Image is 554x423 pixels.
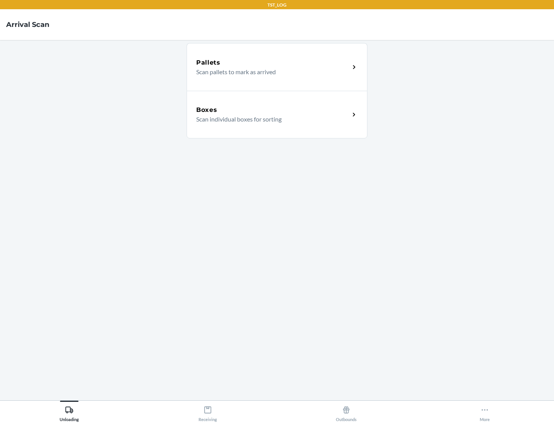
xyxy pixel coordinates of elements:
button: More [415,401,554,422]
button: Receiving [138,401,277,422]
h5: Pallets [196,58,220,67]
p: Scan individual boxes for sorting [196,115,344,124]
button: Outbounds [277,401,415,422]
a: BoxesScan individual boxes for sorting [187,91,367,138]
div: Outbounds [336,403,357,422]
h4: Arrival Scan [6,20,49,30]
p: TST_LOG [267,2,287,8]
div: Unloading [60,403,79,422]
a: PalletsScan pallets to mark as arrived [187,43,367,91]
h5: Boxes [196,105,217,115]
div: More [480,403,490,422]
div: Receiving [199,403,217,422]
p: Scan pallets to mark as arrived [196,67,344,77]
